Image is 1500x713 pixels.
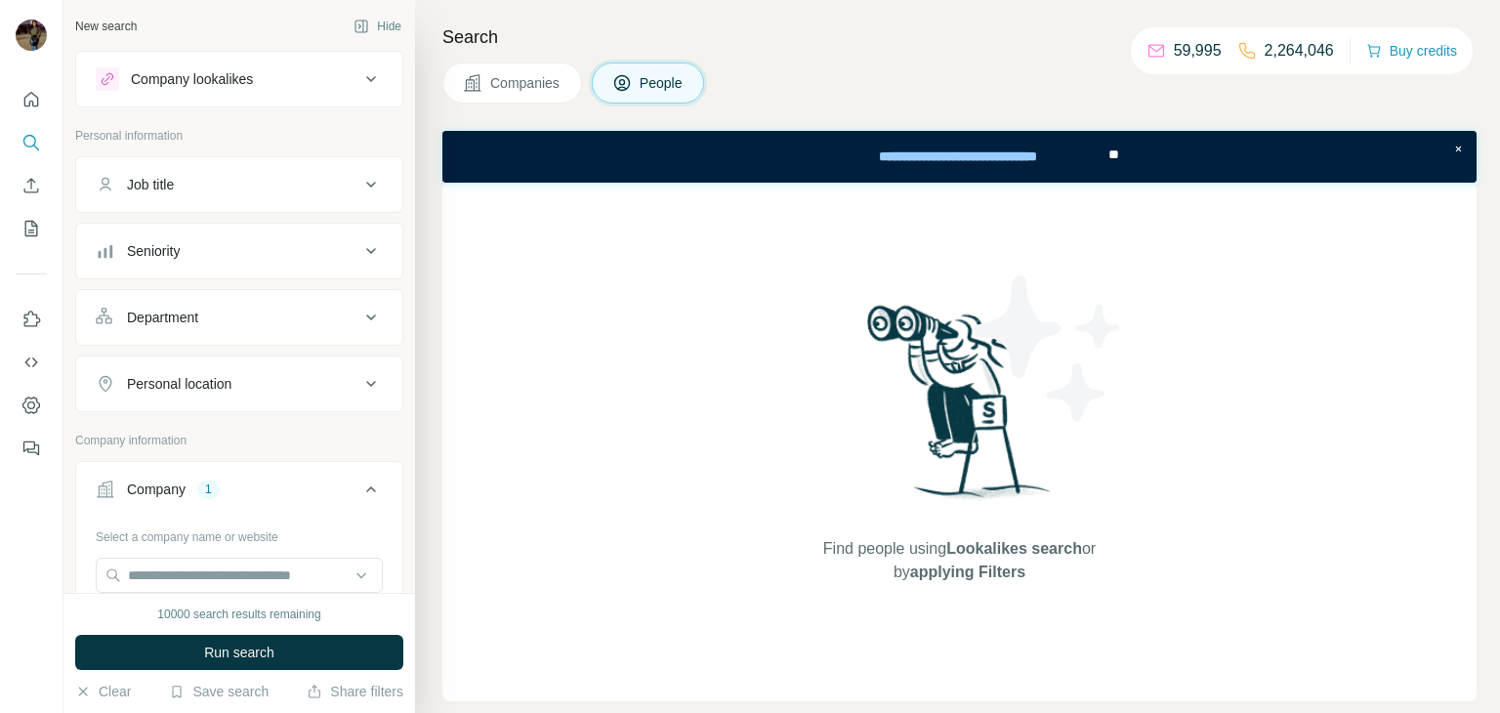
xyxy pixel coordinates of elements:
span: Companies [490,73,562,93]
div: Company [127,480,186,499]
span: Find people using or by [803,537,1115,584]
p: Personal information [75,127,403,145]
iframe: Banner [442,131,1477,183]
img: Surfe Illustration - Stars [960,261,1136,437]
div: Company lookalikes [131,69,253,89]
button: Save search [169,682,269,701]
img: Surfe Illustration - Woman searching with binoculars [858,300,1062,518]
p: 2,264,046 [1265,39,1334,63]
span: Lookalikes search [946,540,1082,557]
button: Company lookalikes [76,56,402,103]
div: Seniority [127,241,180,261]
button: Job title [76,161,402,208]
p: Company information [75,432,403,449]
button: Seniority [76,228,402,274]
div: Personal location [127,374,231,394]
button: Department [76,294,402,341]
img: Avatar [16,20,47,51]
span: applying Filters [910,564,1025,580]
p: 59,995 [1174,39,1222,63]
span: Run search [204,643,274,662]
div: Department [127,308,198,327]
div: Job title [127,175,174,194]
div: 1 [197,481,220,498]
button: Share filters [307,682,403,701]
button: Enrich CSV [16,168,47,203]
button: Use Surfe API [16,345,47,380]
button: Clear [75,682,131,701]
button: Company1 [76,466,402,521]
button: Hide [340,12,415,41]
h4: Search [442,23,1477,51]
button: Run search [75,635,403,670]
button: Personal location [76,360,402,407]
button: Use Surfe on LinkedIn [16,302,47,337]
button: Quick start [16,82,47,117]
button: Feedback [16,431,47,466]
div: 10000 search results remaining [157,606,320,623]
div: Select a company name or website [96,521,383,546]
button: Search [16,125,47,160]
div: New search [75,18,137,35]
button: Dashboard [16,388,47,423]
button: My lists [16,211,47,246]
span: People [640,73,685,93]
button: Buy credits [1366,37,1457,64]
